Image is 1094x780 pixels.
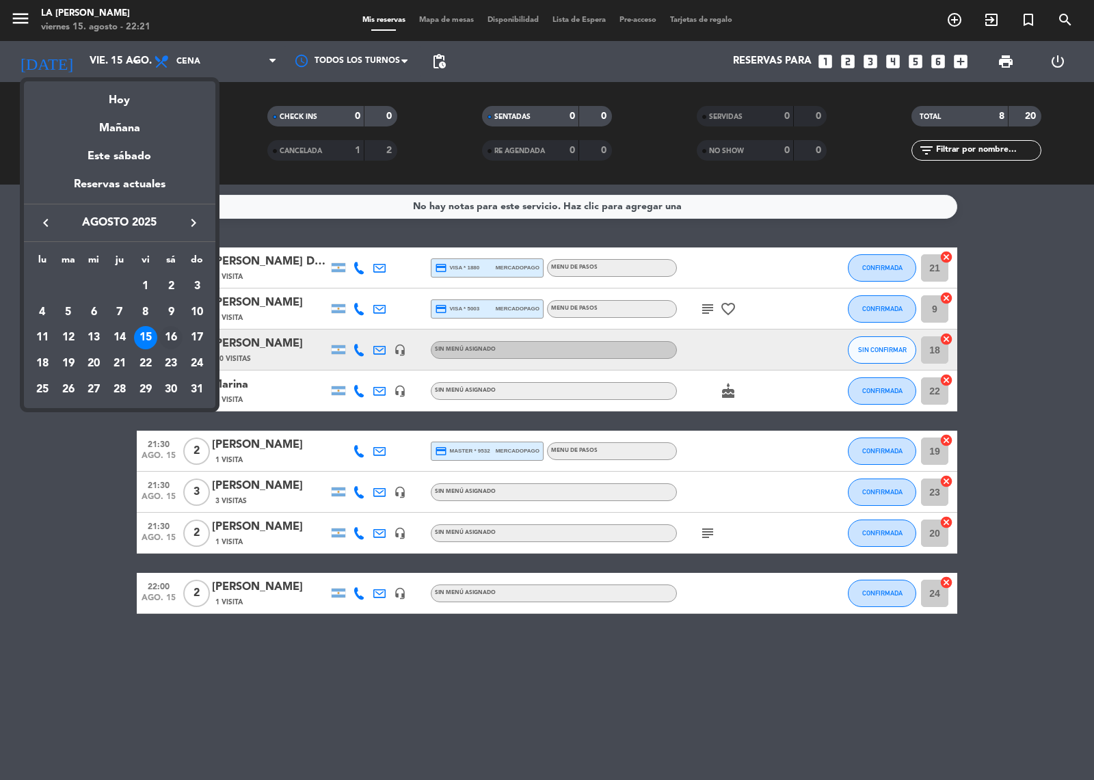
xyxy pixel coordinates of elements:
div: 19 [57,352,80,375]
td: AGO. [29,273,133,299]
div: 25 [31,378,54,401]
span: agosto 2025 [58,214,181,232]
td: 13 de agosto de 2025 [81,325,107,351]
td: 7 de agosto de 2025 [107,299,133,325]
td: 4 de agosto de 2025 [29,299,55,325]
td: 17 de agosto de 2025 [184,325,210,351]
div: Mañana [24,109,215,137]
th: martes [55,252,81,273]
div: 15 [134,326,157,349]
div: 9 [159,301,183,324]
div: 6 [82,301,105,324]
td: 18 de agosto de 2025 [29,351,55,377]
td: 15 de agosto de 2025 [133,325,159,351]
td: 10 de agosto de 2025 [184,299,210,325]
td: 25 de agosto de 2025 [29,377,55,403]
div: 14 [108,326,131,349]
th: lunes [29,252,55,273]
div: Este sábado [24,137,215,176]
td: 8 de agosto de 2025 [133,299,159,325]
div: 27 [82,378,105,401]
div: 3 [185,275,209,298]
div: 23 [159,352,183,375]
td: 1 de agosto de 2025 [133,273,159,299]
div: 20 [82,352,105,375]
div: Reservas actuales [24,176,215,204]
td: 31 de agosto de 2025 [184,377,210,403]
div: 16 [159,326,183,349]
td: 23 de agosto de 2025 [159,351,185,377]
td: 19 de agosto de 2025 [55,351,81,377]
div: 5 [57,301,80,324]
div: Hoy [24,81,215,109]
div: 24 [185,352,209,375]
div: 22 [134,352,157,375]
div: 17 [185,326,209,349]
td: 5 de agosto de 2025 [55,299,81,325]
div: 26 [57,378,80,401]
th: jueves [107,252,133,273]
td: 12 de agosto de 2025 [55,325,81,351]
div: 13 [82,326,105,349]
th: domingo [184,252,210,273]
div: 7 [108,301,131,324]
th: sábado [159,252,185,273]
div: 1 [134,275,157,298]
i: keyboard_arrow_right [185,215,202,231]
div: 10 [185,301,209,324]
td: 16 de agosto de 2025 [159,325,185,351]
td: 11 de agosto de 2025 [29,325,55,351]
div: 2 [159,275,183,298]
div: 28 [108,378,131,401]
td: 29 de agosto de 2025 [133,377,159,403]
td: 2 de agosto de 2025 [159,273,185,299]
td: 3 de agosto de 2025 [184,273,210,299]
td: 30 de agosto de 2025 [159,377,185,403]
td: 24 de agosto de 2025 [184,351,210,377]
th: miércoles [81,252,107,273]
div: 31 [185,378,209,401]
div: 21 [108,352,131,375]
td: 28 de agosto de 2025 [107,377,133,403]
div: 11 [31,326,54,349]
td: 27 de agosto de 2025 [81,377,107,403]
div: 30 [159,378,183,401]
div: 18 [31,352,54,375]
td: 6 de agosto de 2025 [81,299,107,325]
div: 8 [134,301,157,324]
td: 14 de agosto de 2025 [107,325,133,351]
td: 21 de agosto de 2025 [107,351,133,377]
td: 20 de agosto de 2025 [81,351,107,377]
td: 9 de agosto de 2025 [159,299,185,325]
th: viernes [133,252,159,273]
i: keyboard_arrow_left [38,215,54,231]
button: keyboard_arrow_left [34,214,58,232]
div: 4 [31,301,54,324]
div: 12 [57,326,80,349]
td: 22 de agosto de 2025 [133,351,159,377]
div: 29 [134,378,157,401]
td: 26 de agosto de 2025 [55,377,81,403]
button: keyboard_arrow_right [181,214,206,232]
